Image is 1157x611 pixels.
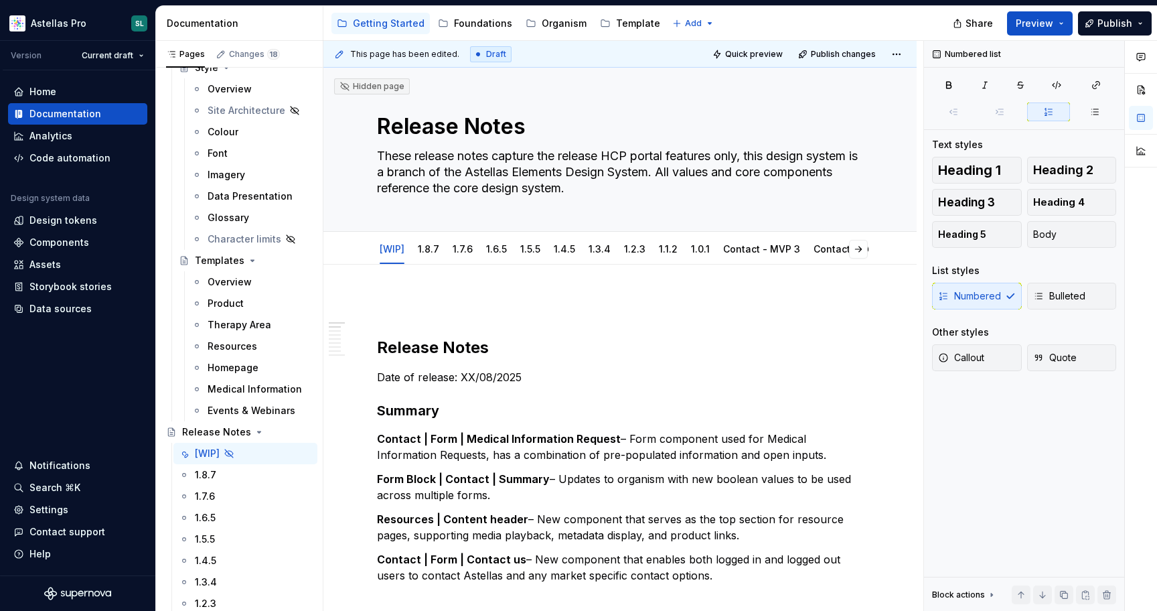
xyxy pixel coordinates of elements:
[520,243,540,255] a: 1.5.5
[8,543,147,565] button: Help
[8,276,147,297] a: Storybook stories
[29,302,92,316] div: Data sources
[208,211,249,224] div: Glossary
[331,10,666,37] div: Page tree
[173,507,317,529] a: 1.6.5
[808,234,856,263] div: Contact
[173,550,317,571] a: 1.4.5
[208,404,295,417] div: Events & Webinars
[966,17,993,30] span: Share
[619,234,651,263] div: 1.2.3
[173,529,317,550] a: 1.5.5
[44,587,111,600] a: Supernova Logo
[1033,289,1085,303] span: Bulleted
[195,468,216,482] div: 1.8.7
[8,125,147,147] a: Analytics
[938,163,1001,177] span: Heading 1
[412,234,445,263] div: 1.8.7
[725,49,783,60] span: Quick preview
[166,49,205,60] div: Pages
[932,157,1022,184] button: Heading 1
[186,336,317,357] a: Resources
[932,221,1022,248] button: Heading 5
[339,81,404,92] div: Hidden page
[691,243,710,255] a: 1.0.1
[1097,17,1132,30] span: Publish
[167,17,317,30] div: Documentation
[182,425,251,439] div: Release Notes
[29,525,105,539] div: Contact support
[173,486,317,507] a: 1.7.6
[718,234,805,263] div: Contact - MVP 3
[208,361,258,375] div: Homepage
[208,275,252,289] div: Overview
[377,369,863,385] p: Date of release: XX/08/2025
[195,61,218,74] div: Style
[186,143,317,164] a: Font
[938,196,995,209] span: Heading 3
[173,443,317,464] a: [WIP]
[685,18,702,29] span: Add
[195,447,220,460] div: [WIP]
[377,471,863,503] p: – Updates to organism with new boolean values to be used across multiple forms.
[76,46,150,65] button: Current draft
[616,17,660,30] div: Template
[1027,344,1117,371] button: Quote
[29,547,51,561] div: Help
[186,379,317,400] a: Medical Information
[374,145,860,199] textarea: These release notes capture the release HCP portal features only, this design system is a branch ...
[186,271,317,293] a: Overview
[8,147,147,169] a: Code automation
[29,236,89,249] div: Components
[8,477,147,498] button: Search ⌘K
[377,432,621,446] strong: Contact | Form | Medical Information Request
[186,357,317,379] a: Homepage
[932,189,1022,216] button: Heading 3
[195,490,215,503] div: 1.7.6
[1033,196,1085,209] span: Heading 4
[11,193,90,204] div: Design system data
[380,243,404,255] a: [WIP]
[932,586,997,604] div: Block actions
[8,254,147,275] a: Assets
[195,254,244,267] div: Templates
[186,100,317,121] a: Site Architecture
[486,243,507,255] a: 1.6.5
[433,13,518,34] a: Foundations
[858,234,907,263] div: Account
[208,104,285,117] div: Site Architecture
[377,337,863,358] h2: Release Notes
[267,49,280,60] span: 18
[186,78,317,100] a: Overview
[1078,11,1152,36] button: Publish
[173,464,317,486] a: 1.8.7
[454,17,512,30] div: Foundations
[208,383,302,396] div: Medical Information
[659,243,678,255] a: 1.1.2
[208,168,245,182] div: Imagery
[932,264,980,277] div: List styles
[208,147,228,160] div: Font
[186,207,317,228] a: Glossary
[668,14,718,33] button: Add
[377,513,528,526] strong: Resources | Content header
[82,50,133,61] span: Current draft
[1016,17,1053,30] span: Preview
[29,107,101,121] div: Documentation
[453,243,473,255] a: 1.7.6
[29,481,80,494] div: Search ⌘K
[653,234,683,263] div: 1.1.2
[932,326,989,339] div: Other styles
[481,234,512,263] div: 1.6.5
[583,234,616,263] div: 1.3.4
[589,243,611,255] a: 1.3.4
[794,45,882,64] button: Publish changes
[353,17,425,30] div: Getting Started
[208,340,257,353] div: Resources
[173,571,317,593] a: 1.3.4
[8,210,147,231] a: Design tokens
[595,13,666,34] a: Template
[377,511,863,543] p: – New component that serves as the top section for resource pages, supporting media playback, met...
[186,121,317,143] a: Colour
[208,232,281,246] div: Character limits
